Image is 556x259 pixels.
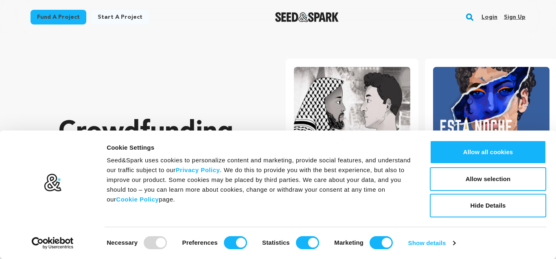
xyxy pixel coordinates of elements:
[334,239,363,246] strong: Marketing
[430,140,546,164] button: Allow all cookies
[182,239,218,246] strong: Preferences
[430,167,546,191] button: Allow selection
[482,11,497,24] a: Login
[294,67,410,145] img: Khutbah image
[408,237,455,249] a: Show details
[262,239,290,246] strong: Statistics
[433,67,549,145] img: ESTA NOCHE image
[176,166,220,173] a: Privacy Policy
[17,237,88,249] a: Usercentrics Cookiebot - opens in a new window
[107,239,138,246] strong: Necessary
[275,12,339,22] a: Seed&Spark Homepage
[59,116,253,214] p: Crowdfunding that .
[430,194,546,217] button: Hide Details
[107,143,412,153] div: Cookie Settings
[116,196,159,203] a: Cookie Policy
[504,11,525,24] a: Sign up
[275,12,339,22] img: Seed&Spark Logo Dark Mode
[44,173,62,192] img: logo
[107,155,412,204] div: Seed&Spark uses cookies to personalize content and marketing, provide social features, and unders...
[31,10,86,24] a: Fund a project
[91,10,149,24] a: Start a project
